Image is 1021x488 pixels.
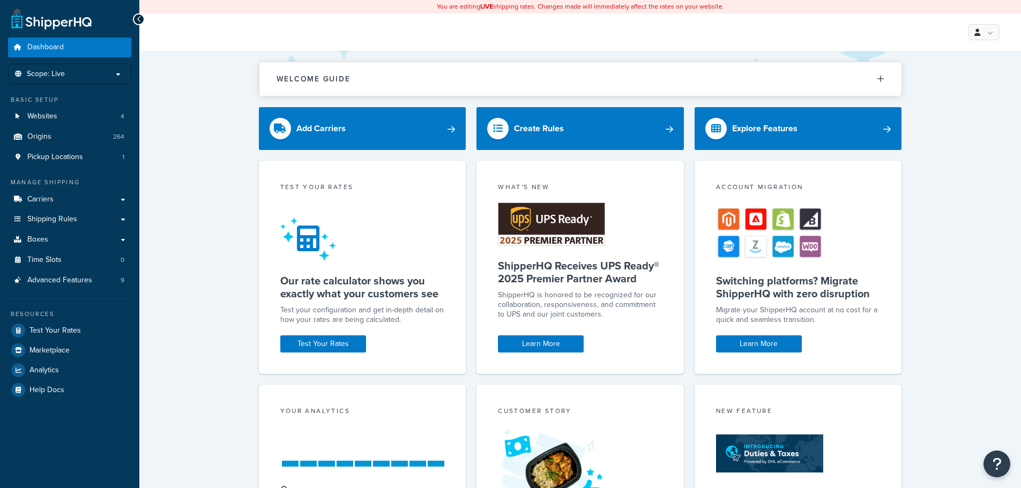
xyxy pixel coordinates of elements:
p: ShipperHQ is honored to be recognized for our collaboration, responsiveness, and commitment to UP... [498,290,662,319]
h5: Switching platforms? Migrate ShipperHQ with zero disruption [716,274,881,300]
div: Add Carriers [296,121,346,136]
span: Origins [27,132,51,141]
div: Customer Story [498,406,662,418]
span: 0 [121,256,124,265]
span: 4 [121,112,124,121]
a: Dashboard [8,37,131,57]
span: Pickup Locations [27,153,83,162]
a: Time Slots0 [8,250,131,270]
span: 264 [113,132,124,141]
span: Websites [27,112,57,121]
span: Advanced Features [27,276,92,285]
a: Explore Features [695,107,902,150]
div: Migrate your ShipperHQ account at no cost for a quick and seamless transition. [716,305,881,325]
li: Advanced Features [8,271,131,290]
div: Test your rates [280,182,445,194]
span: Dashboard [27,43,64,52]
a: Carriers [8,190,131,209]
a: Analytics [8,361,131,380]
a: Marketplace [8,341,131,360]
li: Pickup Locations [8,147,131,167]
span: Scope: Live [27,70,65,79]
a: Advanced Features9 [8,271,131,290]
div: Test your configuration and get in-depth detail on how your rates are being calculated. [280,305,445,325]
a: Create Rules [476,107,684,150]
div: Explore Features [732,121,798,136]
span: 9 [121,276,124,285]
button: Open Resource Center [983,451,1010,477]
h2: Welcome Guide [277,75,351,83]
span: Help Docs [29,386,64,395]
h5: Our rate calculator shows you exactly what your customers see [280,274,445,300]
b: LIVE [480,2,493,11]
div: Create Rules [514,121,564,136]
li: Origins [8,127,131,147]
span: Time Slots [27,256,62,265]
span: Shipping Rules [27,215,77,224]
span: Marketplace [29,346,70,355]
span: Boxes [27,235,48,244]
a: Learn More [498,335,584,352]
a: Boxes [8,230,131,250]
li: Websites [8,107,131,126]
a: Test Your Rates [280,335,366,352]
div: Your Analytics [280,406,445,418]
div: Account Migration [716,182,881,194]
div: Basic Setup [8,95,131,104]
h5: ShipperHQ Receives UPS Ready® 2025 Premier Partner Award [498,259,662,285]
a: Shipping Rules [8,209,131,229]
a: Learn More [716,335,802,352]
a: Origins264 [8,127,131,147]
a: Test Your Rates [8,321,131,340]
div: Manage Shipping [8,178,131,187]
a: Help Docs [8,380,131,400]
button: Welcome Guide [259,62,901,96]
span: Analytics [29,366,59,375]
div: New Feature [716,406,881,418]
span: 1 [122,153,124,162]
a: Add Carriers [259,107,466,150]
li: Time Slots [8,250,131,270]
a: Websites4 [8,107,131,126]
a: Pickup Locations1 [8,147,131,167]
div: What's New [498,182,662,194]
div: Resources [8,310,131,319]
span: Test Your Rates [29,326,81,335]
span: Carriers [27,195,54,204]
